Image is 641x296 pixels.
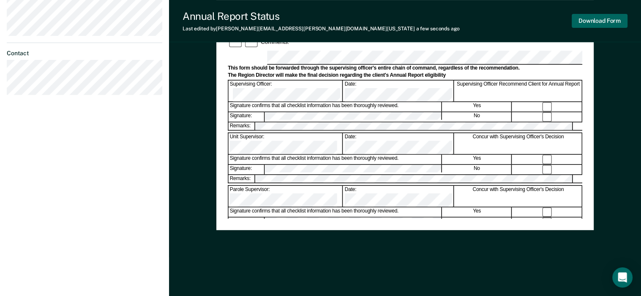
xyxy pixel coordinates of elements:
div: This form should be forwarded through the supervising officer's entire chain of command, regardle... [228,65,582,72]
div: Signature: [228,218,264,227]
div: Yes [442,207,512,217]
div: Signature confirms that all checklist information has been thoroughly reviewed. [228,207,442,217]
div: No [442,218,512,227]
div: The Region Director will make the final decision regarding the client's Annual Report eligibility [228,73,582,79]
div: Last edited by [PERSON_NAME][EMAIL_ADDRESS][PERSON_NAME][DOMAIN_NAME][US_STATE] [183,26,460,32]
div: Concur with Supervising Officer's Decision [455,186,582,207]
div: Concur with Supervising Officer's Decision [455,133,582,154]
span: a few seconds ago [416,26,460,32]
div: No [442,112,512,122]
div: Unit Supervisor: [228,133,343,154]
div: Open Intercom Messenger [612,267,633,288]
div: Annual Report Status [183,10,460,22]
div: Supervising Officer Recommend Client for Annual Report [455,81,582,102]
div: Parole Supervisor: [228,186,343,207]
div: Remarks: [228,122,255,130]
div: Signature: [228,112,264,122]
div: Yes [442,102,512,112]
div: Remarks: [228,175,255,183]
dt: Contact [7,50,162,57]
div: Signature confirms that all checklist information has been thoroughly reviewed. [228,102,442,112]
div: Yes [442,155,512,164]
div: Signature: [228,165,264,175]
div: Signature confirms that all checklist information has been thoroughly reviewed. [228,155,442,164]
div: Date: [343,81,454,102]
div: Supervising Officer: [228,81,343,102]
div: Date: [343,186,454,207]
button: Download Form [572,14,627,28]
div: Date: [343,133,454,154]
div: No [442,165,512,175]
